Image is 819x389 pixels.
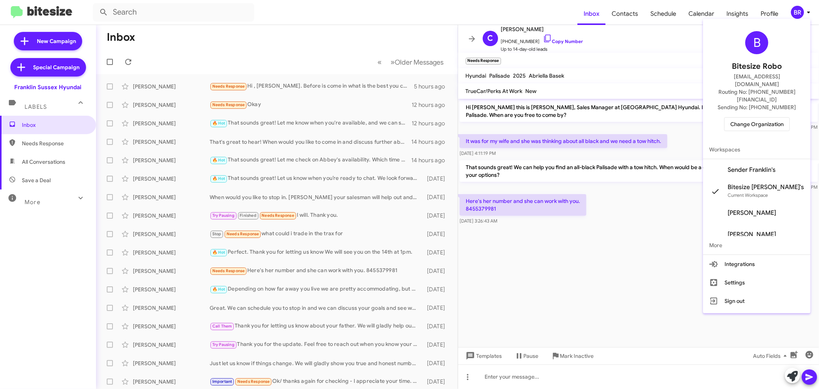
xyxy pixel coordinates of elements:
span: Routing No: [PHONE_NUMBER][FINANCIAL_ID] [712,88,801,103]
span: Change Organization [730,118,784,131]
span: Sending No: [PHONE_NUMBER] [718,103,796,111]
span: [EMAIL_ADDRESS][DOMAIN_NAME] [712,73,801,88]
button: Integrations [703,255,811,273]
span: Bitesize Robo [732,60,782,73]
span: More [703,236,811,254]
span: [PERSON_NAME] [728,209,776,217]
span: Sender Franklin's [728,166,776,174]
span: Workspaces [703,140,811,159]
button: Settings [703,273,811,292]
button: Sign out [703,292,811,310]
span: Current Workspace [728,192,768,198]
span: Bitesize [PERSON_NAME]'s [728,183,804,191]
button: Change Organization [724,117,790,131]
span: [PERSON_NAME] [728,231,776,238]
div: B [745,31,768,54]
